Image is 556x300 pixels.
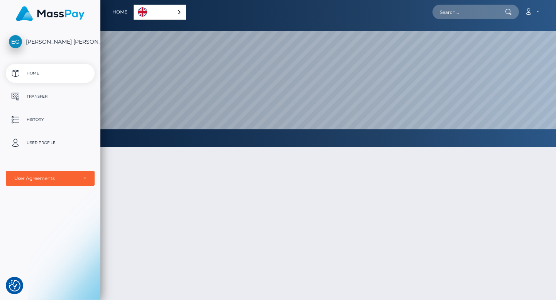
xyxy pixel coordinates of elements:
[6,171,95,186] button: User Agreements
[14,175,78,181] div: User Agreements
[9,91,92,102] p: Transfer
[9,114,92,125] p: History
[6,64,95,83] a: Home
[6,133,95,153] a: User Profile
[6,110,95,129] a: History
[9,280,20,292] img: Revisit consent button
[16,6,85,21] img: MassPay
[9,137,92,149] p: User Profile
[134,5,186,20] aside: Language selected: English
[134,5,186,19] a: English
[9,280,20,292] button: Consent Preferences
[6,87,95,106] a: Transfer
[112,4,127,20] a: Home
[6,38,95,45] span: [PERSON_NAME] [PERSON_NAME]
[9,68,92,79] p: Home
[134,5,186,20] div: Language
[432,5,505,19] input: Search...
